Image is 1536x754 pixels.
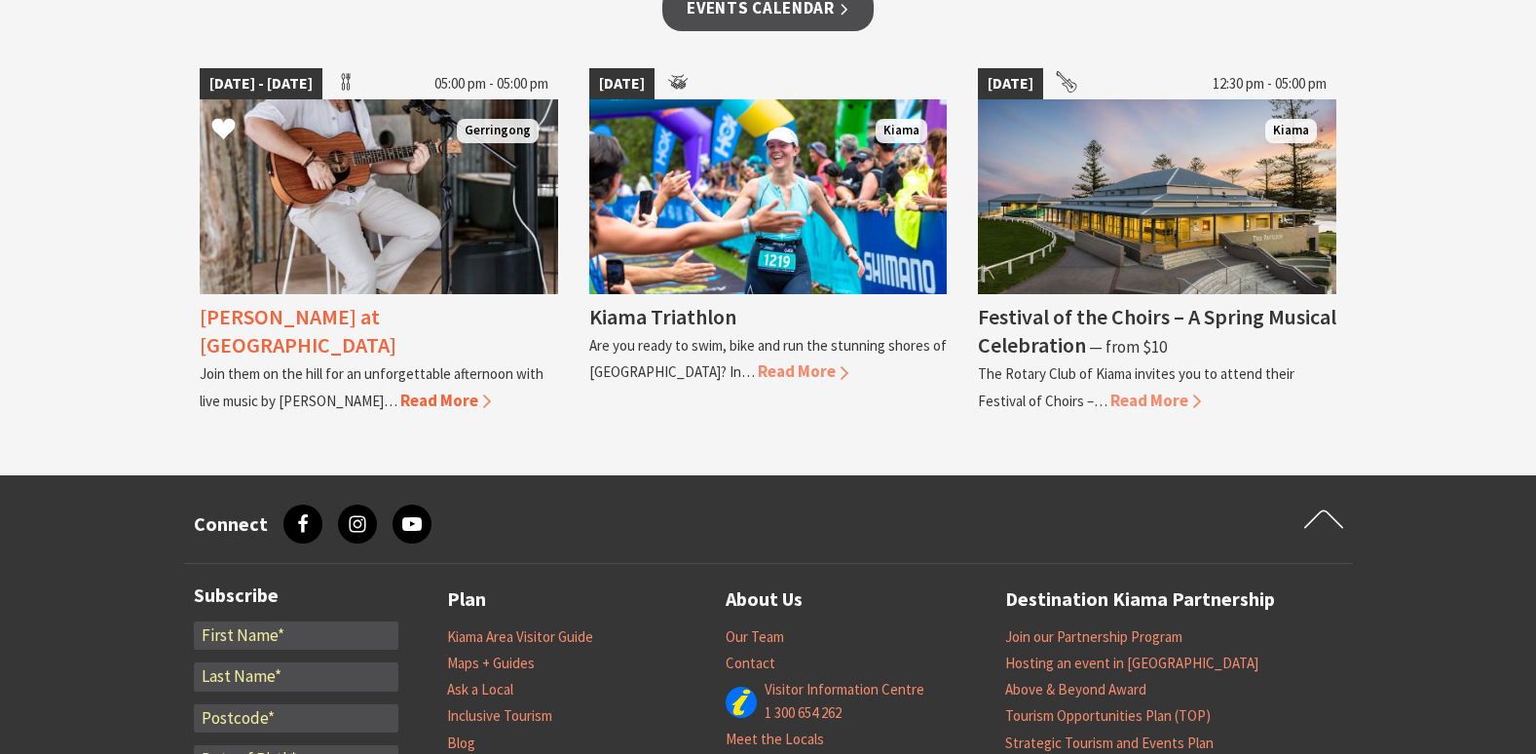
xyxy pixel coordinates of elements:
[447,706,552,726] a: Inclusive Tourism
[425,68,558,99] span: 05:00 pm - 05:00 pm
[1005,734,1214,753] a: Strategic Tourism and Events Plan
[447,654,535,673] a: Maps + Guides
[1203,68,1336,99] span: 12:30 pm - 05:00 pm
[457,119,539,143] span: Gerringong
[194,584,398,607] h3: Subscribe
[589,303,736,330] h4: Kiama Triathlon
[589,68,948,413] a: [DATE] kiamatriathlon Kiama Kiama Triathlon Are you ready to swim, bike and run the stunning shor...
[726,584,803,616] a: About Us
[200,68,558,413] a: [DATE] - [DATE] 05:00 pm - 05:00 pm Tayvin Martins Gerringong [PERSON_NAME] at [GEOGRAPHIC_DATA] ...
[978,68,1336,413] a: [DATE] 12:30 pm - 05:00 pm 2023 Festival of Choirs at the Kiama Pavilion Kiama Festival of the Ch...
[589,99,948,294] img: kiamatriathlon
[1265,119,1317,143] span: Kiama
[200,99,558,294] img: Tayvin Martins
[726,654,775,673] a: Contact
[400,390,491,411] span: Read More
[726,730,824,749] a: Meet the Locals
[1089,336,1167,358] span: ⁠— from $10
[1005,706,1211,726] a: Tourism Opportunities Plan (TOP)
[194,704,398,734] input: Postcode*
[978,303,1336,358] h4: Festival of the Choirs – A Spring Musical Celebration
[589,68,655,99] span: [DATE]
[1005,584,1275,616] a: Destination Kiama Partnership
[876,119,927,143] span: Kiama
[194,512,268,536] h3: Connect
[758,360,848,382] span: Read More
[765,680,924,699] a: Visitor Information Centre
[1005,680,1146,699] a: Above & Beyond Award
[1005,654,1258,673] a: Hosting an event in [GEOGRAPHIC_DATA]
[589,336,947,381] p: Are you ready to swim, bike and run the stunning shores of [GEOGRAPHIC_DATA]? In…
[447,584,486,616] a: Plan
[1005,627,1182,647] a: Join our Partnership Program
[447,734,475,753] a: Blog
[978,364,1294,409] p: The Rotary Club of Kiama invites you to attend their Festival of Choirs –…
[978,99,1336,294] img: 2023 Festival of Choirs at the Kiama Pavilion
[194,662,398,692] input: Last Name*
[200,303,396,358] h4: [PERSON_NAME] at [GEOGRAPHIC_DATA]
[978,68,1043,99] span: [DATE]
[1110,390,1201,411] span: Read More
[447,627,593,647] a: Kiama Area Visitor Guide
[194,622,398,651] input: First Name*
[726,627,784,647] a: Our Team
[447,680,513,699] a: Ask a Local
[200,68,322,99] span: [DATE] - [DATE]
[192,97,255,164] button: Click to Favourite Tayvin Martins at Crooked River Estate
[765,703,842,723] a: 1 300 654 262
[200,364,543,409] p: Join them on the hill for an unforgettable afternoon with live music by [PERSON_NAME]…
